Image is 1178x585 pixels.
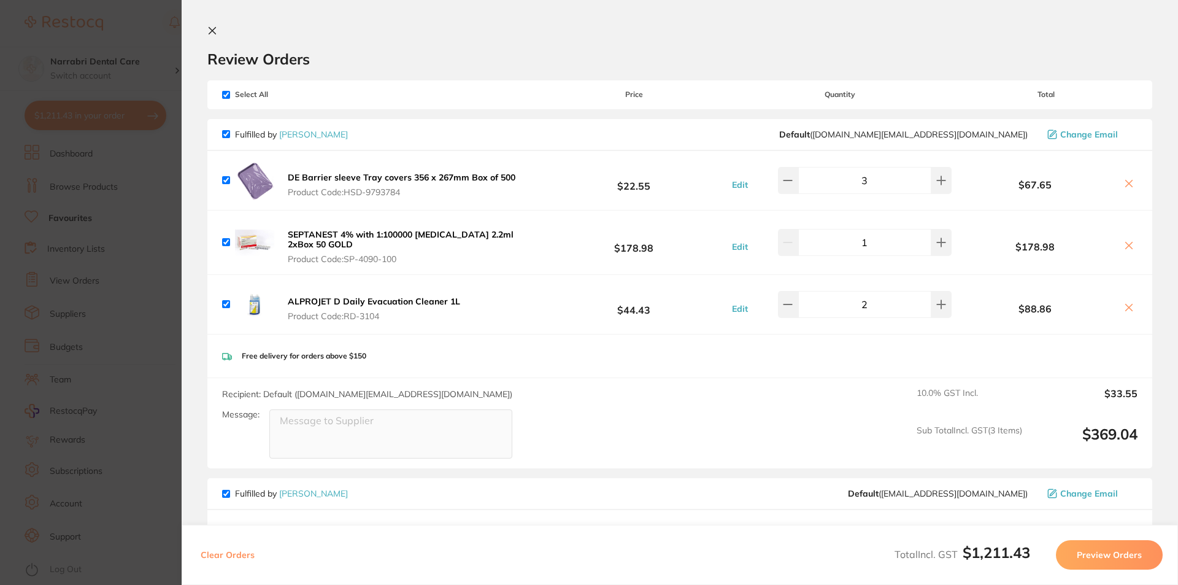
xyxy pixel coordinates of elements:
img: dmgzYWVyYg [235,161,274,200]
span: Product Code: RD-3104 [288,311,460,321]
img: NG4zazJuZw [235,223,274,262]
img: ZHhheWk3eQ [235,285,274,324]
span: Price [542,90,725,99]
h2: Review Orders [207,50,1152,68]
img: djB4enJ2eg [235,520,274,559]
button: Preview Orders [1056,540,1163,570]
b: $44.43 [542,293,725,316]
b: SEPTANEST 4% with 1:100000 [MEDICAL_DATA] 2.2ml 2xBox 50 GOLD [288,229,514,250]
output: $33.55 [1032,388,1138,415]
button: ALPROJET D Daily Evacuation Cleaner 1L Product Code:RD-3104 [284,296,464,322]
span: Change Email [1060,489,1118,498]
b: $1,211.43 [963,543,1030,562]
button: Edit [728,303,752,314]
output: $369.04 [1032,425,1138,459]
b: DE Barrier sleeve Tray covers 356 x 267mm Box of 500 [288,172,515,183]
a: [PERSON_NAME] [279,129,348,140]
b: $67.65 [955,179,1115,190]
button: DE Barrier sleeve Tray covers 356 x 267mm Box of 500 Product Code:HSD-9793784 [284,172,519,198]
p: Fulfilled by [235,130,348,139]
span: 10.0 % GST Incl. [917,388,1022,415]
button: Change Email [1044,129,1138,140]
button: Edit [728,179,752,190]
p: Fulfilled by [235,489,348,498]
b: $88.86 [955,303,1115,314]
span: Change Email [1060,130,1118,139]
span: Product Code: SP-4090-100 [288,254,539,264]
span: Quantity [726,90,955,99]
span: Total Incl. GST [895,548,1030,560]
label: Message: [222,409,260,420]
b: $178.98 [542,231,725,254]
b: Default [848,488,879,499]
span: customer.care@henryschein.com.au [779,130,1028,139]
p: Free delivery for orders above $150 [242,352,366,360]
a: [PERSON_NAME] [279,488,348,499]
b: $178.98 [955,241,1115,252]
button: Edit [728,241,752,252]
b: ALPROJET D Daily Evacuation Cleaner 1L [288,296,460,307]
button: SEPTANEST 4% with 1:100000 [MEDICAL_DATA] 2.2ml 2xBox 50 GOLD Product Code:SP-4090-100 [284,229,542,265]
span: Total [955,90,1138,99]
span: Select All [222,90,345,99]
b: Default [779,129,810,140]
b: $22.55 [542,169,725,192]
span: Product Code: HSD-9793784 [288,187,515,197]
span: save@adamdental.com.au [848,489,1028,498]
button: Change Email [1044,488,1138,499]
button: Clear Orders [197,540,258,570]
span: Sub Total Incl. GST ( 3 Items) [917,425,1022,459]
span: Recipient: Default ( [DOMAIN_NAME][EMAIL_ADDRESS][DOMAIN_NAME] ) [222,389,512,400]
